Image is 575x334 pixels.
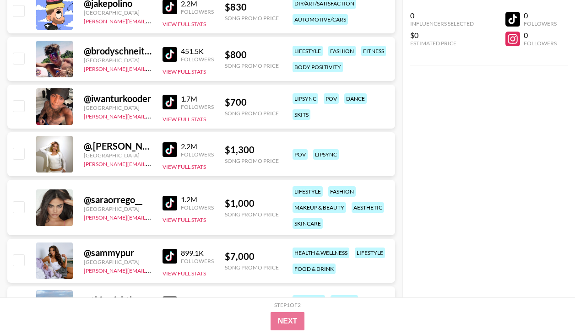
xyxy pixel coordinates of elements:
div: $ 1,000 [225,198,279,209]
div: Song Promo Price [225,157,279,164]
div: dance [344,93,367,104]
img: TikTok [163,249,177,264]
button: View Full Stats [163,68,206,75]
div: 451.5K [181,47,214,56]
div: [GEOGRAPHIC_DATA] [84,57,152,64]
div: skits [293,109,310,120]
div: $ 700 [225,97,279,108]
div: [GEOGRAPHIC_DATA] [84,152,152,159]
div: Followers [181,103,214,110]
div: [GEOGRAPHIC_DATA] [84,205,152,212]
div: Influencers Selected [410,20,474,27]
img: TikTok [163,47,177,62]
div: $ 800 [225,49,279,60]
div: pov [324,93,339,104]
div: 0 [524,11,557,20]
div: fashion [328,186,356,197]
div: Song Promo Price [225,15,279,22]
div: Followers [181,204,214,211]
img: TikTok [163,296,177,311]
div: Followers [181,56,214,63]
div: [GEOGRAPHIC_DATA] [84,9,152,16]
div: lipsync [293,93,318,104]
div: $ 1,300 [225,144,279,156]
div: 899.1K [181,248,214,258]
div: health & wellness [293,248,349,258]
div: 2.2M [181,142,214,151]
div: Song Promo Price [225,211,279,218]
button: View Full Stats [163,216,206,223]
div: aesthetic [293,295,325,306]
button: View Full Stats [163,163,206,170]
div: pov [293,149,308,160]
a: [PERSON_NAME][EMAIL_ADDRESS][PERSON_NAME][DOMAIN_NAME] [84,16,263,25]
div: Song Promo Price [225,264,279,271]
img: TikTok [163,95,177,109]
div: Estimated Price [410,40,474,47]
div: lipsync [313,149,339,160]
button: Next [271,312,305,330]
div: [GEOGRAPHIC_DATA] [84,104,152,111]
div: @ iwanturkooder [84,93,152,104]
a: [PERSON_NAME][EMAIL_ADDRESS][DOMAIN_NAME] [84,265,219,274]
div: lifestyle [293,186,323,197]
div: automotive/cars [293,14,348,25]
button: View Full Stats [163,116,206,123]
img: TikTok [163,142,177,157]
div: food & drink [293,264,336,274]
div: Song Promo Price [225,62,279,69]
div: Followers [181,8,214,15]
div: lifestyle [355,248,385,258]
button: View Full Stats [163,21,206,27]
div: $ 7,000 [225,251,279,262]
img: TikTok [163,196,177,210]
div: [GEOGRAPHIC_DATA] [84,259,152,265]
div: 940.9K [181,296,214,305]
a: [PERSON_NAME][EMAIL_ADDRESS][DOMAIN_NAME] [84,212,219,221]
div: aesthetic [352,202,384,213]
div: fitness [361,46,386,56]
div: fashion [328,46,356,56]
a: [PERSON_NAME][EMAIL_ADDRESS][DOMAIN_NAME] [84,159,219,167]
div: @ saraorrego__ [84,194,152,205]
div: Followers [181,258,214,264]
div: 0 [524,31,557,40]
div: $0 [410,31,474,40]
a: [PERSON_NAME][EMAIL_ADDRESS][DOMAIN_NAME] [84,111,219,120]
div: Step 1 of 2 [274,302,301,308]
div: Followers [524,40,557,47]
div: fashion [331,295,358,306]
a: [PERSON_NAME][EMAIL_ADDRESS][DOMAIN_NAME] [84,64,219,72]
div: @ brodyschneitzer [84,45,152,57]
div: body positivity [293,62,343,72]
div: $ 830 [225,1,279,13]
div: Followers [524,20,557,27]
div: @ sammypur [84,247,152,259]
div: @ .[PERSON_NAME] [84,140,152,152]
div: Song Promo Price [225,110,279,117]
div: 1.2M [181,195,214,204]
div: lifestyle [293,46,323,56]
div: @ thismightbeselah [84,295,152,306]
div: 0 [410,11,474,20]
div: 1.7M [181,94,214,103]
div: makeup & beauty [293,202,346,213]
button: View Full Stats [163,270,206,277]
div: Followers [181,151,214,158]
div: skincare [293,218,323,229]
